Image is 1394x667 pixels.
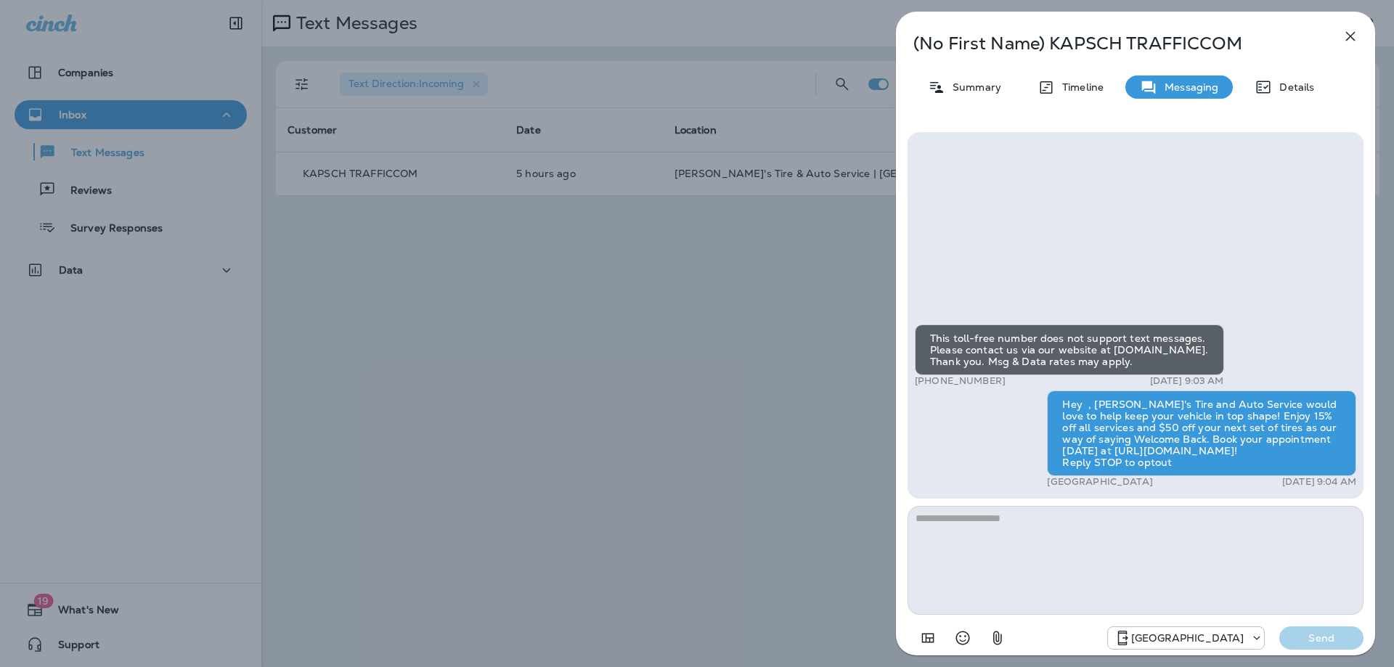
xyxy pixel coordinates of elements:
p: Timeline [1055,81,1104,93]
p: (No First Name) KAPSCH TRAFFICCOM [913,33,1310,54]
p: [GEOGRAPHIC_DATA] [1131,632,1244,644]
p: Details [1272,81,1314,93]
p: Summary [945,81,1001,93]
p: [GEOGRAPHIC_DATA] [1047,476,1152,488]
button: Add in a premade template [913,623,942,652]
p: [DATE] 9:04 AM [1282,476,1356,488]
p: Messaging [1157,81,1218,93]
button: Select an emoji [948,623,977,652]
p: [PHONE_NUMBER] [915,375,1006,387]
div: This toll-free number does not support text messages. Please contact us via our website at [DOMAI... [915,324,1224,375]
p: [DATE] 9:03 AM [1150,375,1224,387]
div: +1 (985) 384-4801 [1108,629,1264,647]
div: Hey , [PERSON_NAME]'s Tire and Auto Service would love to help keep your vehicle in top shape! En... [1047,390,1356,476]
